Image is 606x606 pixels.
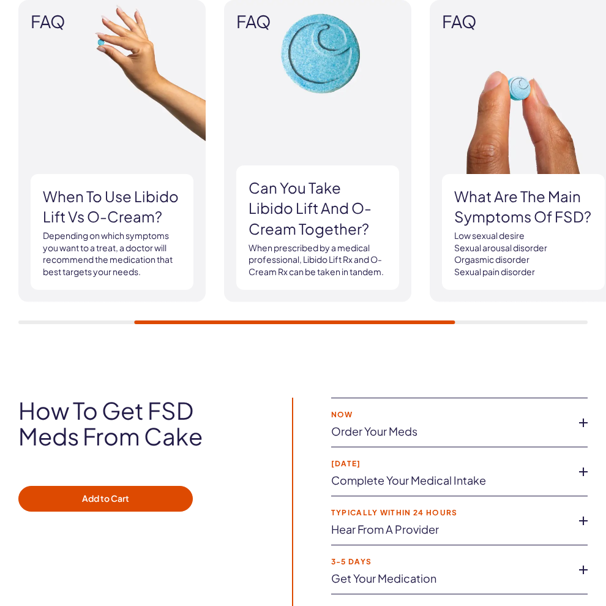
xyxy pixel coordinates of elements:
[454,230,593,242] li: Low sexual desire
[331,558,568,566] strong: 3-5 Days
[454,254,593,266] li: Orgasmic disorder
[454,266,593,278] li: Sexual pain disorder
[442,12,605,31] span: FAQ
[331,572,568,585] a: Get your medication
[454,242,593,254] li: Sexual arousal disorder
[43,230,181,278] p: Depending on which symptoms you want to a treat, a doctor will recommend the medication that best...
[331,425,568,437] a: Order your meds
[236,12,399,31] span: FAQ
[331,523,568,536] a: Hear from a provider
[331,474,568,487] a: Complete your medical intake
[31,12,193,31] span: FAQ
[249,242,387,278] p: When prescribed by a medical professional, Libido Lift Rx and O-Cream Rx can be taken in tandem.
[43,186,181,227] h3: When to use Libido Lift vs O-Cream?
[454,186,593,227] h3: What are the main symptoms of FSD?
[331,411,568,419] strong: Now
[331,509,568,517] strong: Typically within 24 hours
[18,486,193,512] button: Add to Cart
[249,178,387,240] h3: Can you take Libido Lift and O-Cream together?
[18,398,258,449] h2: How to get FSD meds from Cake
[331,460,568,468] strong: [DATE]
